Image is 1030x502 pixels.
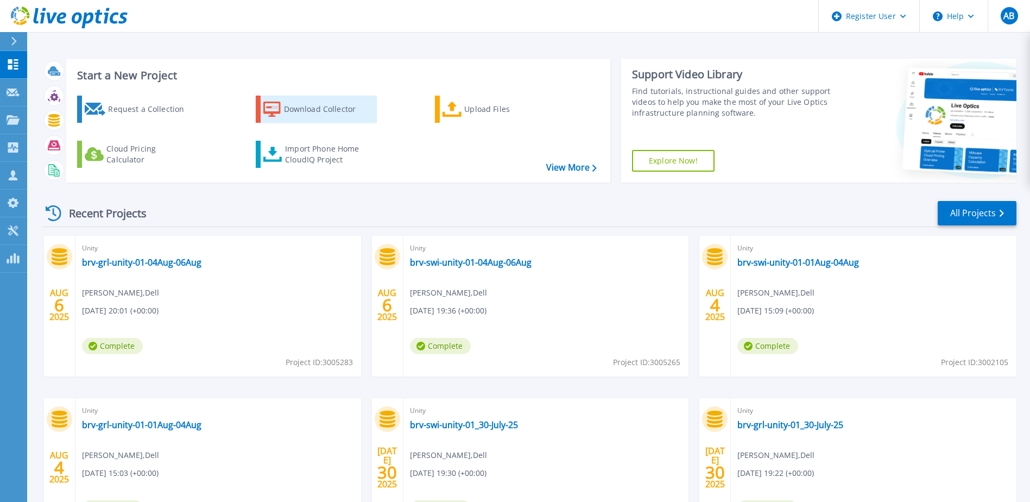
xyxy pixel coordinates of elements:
[54,463,64,472] span: 4
[737,257,859,268] a: brv-swi-unity-01-01Aug-04Aug
[410,338,471,354] span: Complete
[377,285,397,325] div: AUG 2025
[77,96,198,123] a: Request a Collection
[82,405,355,417] span: Unity
[256,96,377,123] a: Download Collector
[410,419,518,430] a: brv-swi-unity-01_30-July-25
[382,300,392,310] span: 6
[410,467,486,479] span: [DATE] 19:30 (+00:00)
[613,356,680,368] span: Project ID: 3005265
[1003,11,1014,20] span: AB
[377,468,397,477] span: 30
[737,305,814,317] span: [DATE] 15:09 (+00:00)
[464,98,551,120] div: Upload Files
[632,67,833,81] div: Support Video Library
[737,338,798,354] span: Complete
[49,285,69,325] div: AUG 2025
[82,242,355,254] span: Unity
[410,242,683,254] span: Unity
[42,200,161,227] div: Recent Projects
[737,405,1010,417] span: Unity
[710,300,720,310] span: 4
[77,70,596,81] h3: Start a New Project
[410,305,486,317] span: [DATE] 19:36 (+00:00)
[737,419,843,430] a: brv-grl-unity-01_30-July-25
[410,257,532,268] a: brv-swi-unity-01-04Aug-06Aug
[435,96,556,123] a: Upload Files
[941,356,1008,368] span: Project ID: 3002105
[82,449,159,461] span: [PERSON_NAME] , Dell
[82,257,201,268] a: brv-grl-unity-01-04Aug-06Aug
[737,467,814,479] span: [DATE] 19:22 (+00:00)
[82,419,201,430] a: brv-grl-unity-01-01Aug-04Aug
[82,287,159,299] span: [PERSON_NAME] , Dell
[54,300,64,310] span: 6
[286,356,353,368] span: Project ID: 3005283
[938,201,1016,225] a: All Projects
[705,448,725,487] div: [DATE] 2025
[106,143,193,165] div: Cloud Pricing Calculator
[546,162,597,173] a: View More
[632,150,715,172] a: Explore Now!
[49,448,69,487] div: AUG 2025
[632,86,833,118] div: Find tutorials, instructional guides and other support videos to help you make the most of your L...
[284,98,371,120] div: Download Collector
[737,287,814,299] span: [PERSON_NAME] , Dell
[77,141,198,168] a: Cloud Pricing Calculator
[737,242,1010,254] span: Unity
[82,467,159,479] span: [DATE] 15:03 (+00:00)
[410,449,487,461] span: [PERSON_NAME] , Dell
[410,405,683,417] span: Unity
[82,305,159,317] span: [DATE] 20:01 (+00:00)
[410,287,487,299] span: [PERSON_NAME] , Dell
[285,143,370,165] div: Import Phone Home CloudIQ Project
[705,285,725,325] div: AUG 2025
[377,448,397,487] div: [DATE] 2025
[108,98,195,120] div: Request a Collection
[705,468,725,477] span: 30
[82,338,143,354] span: Complete
[737,449,814,461] span: [PERSON_NAME] , Dell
